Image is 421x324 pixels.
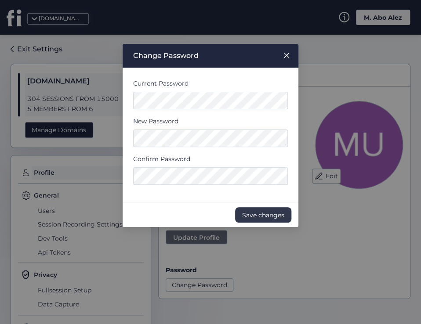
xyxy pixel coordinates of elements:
[133,116,288,126] label: New Password
[275,44,298,68] button: Close
[133,154,288,164] label: Confirm Password
[235,207,291,223] button: Save changes
[133,51,288,61] div: Change Password
[242,210,284,220] span: Save changes
[133,79,288,88] label: Current Password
